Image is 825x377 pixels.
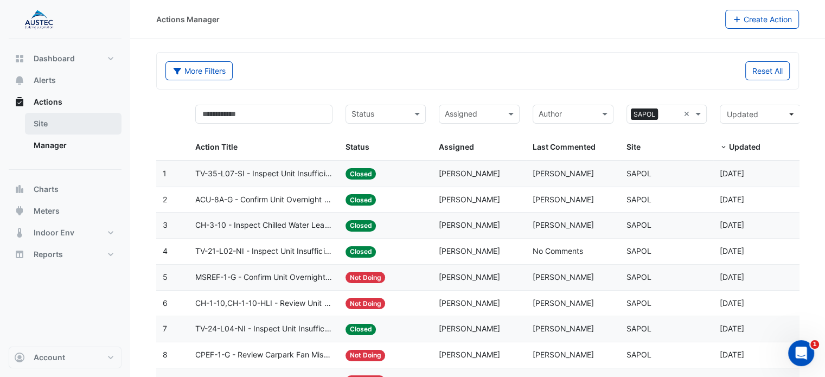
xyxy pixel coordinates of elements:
[163,195,167,204] span: 2
[195,245,332,258] span: TV-21-L02-NI - Inspect Unit Insufficient Cooling
[720,350,744,359] span: 2024-11-01T12:42:14.101
[195,271,332,284] span: MSREF-1-G - Confirm Unit Overnight Operation (Energy Waste)
[439,220,500,229] span: [PERSON_NAME]
[720,195,744,204] span: 2025-03-03T12:01:15.224
[13,9,62,30] img: Company Logo
[626,350,651,359] span: SAPOL
[9,200,121,222] button: Meters
[346,194,376,206] span: Closed
[34,352,65,363] span: Account
[9,178,121,200] button: Charts
[71,304,92,312] span: Tasks
[533,324,594,333] span: [PERSON_NAME]
[720,246,744,255] span: 2025-02-03T10:05:03.997
[195,323,332,335] span: TV-24-L04-NI - Inspect Unit Insufficient Cooling
[25,113,121,135] a: Site
[15,304,39,312] span: Home
[9,69,121,91] button: Alerts
[346,324,376,335] span: Closed
[14,97,25,107] app-icon: Actions
[163,350,168,359] span: 8
[720,298,744,308] span: 2024-11-01T13:38:28.893
[533,195,594,204] span: [PERSON_NAME]
[720,272,744,282] span: 2024-12-16T08:45:03.066
[729,142,760,151] span: Updated
[187,17,206,37] div: Close
[626,298,651,308] span: SAPOL
[14,227,25,238] app-icon: Indoor Env
[14,53,25,64] app-icon: Dashboard
[163,246,168,255] span: 4
[34,227,74,238] span: Indoor Env
[626,324,651,333] span: SAPOL
[720,105,801,124] button: Updated
[720,324,744,333] span: 2024-11-01T13:37:22.772
[34,184,59,195] span: Charts
[720,169,744,178] span: 2025-06-30T14:33:39.078
[163,324,167,333] span: 7
[34,53,75,64] span: Dashboard
[25,135,121,156] a: Manager
[439,298,500,308] span: [PERSON_NAME]
[439,142,474,151] span: Assigned
[14,184,25,195] app-icon: Charts
[788,340,814,366] iframe: Intercom live chat
[9,48,121,69] button: Dashboard
[727,110,758,119] span: Updated
[533,142,596,151] span: Last Commented
[533,272,594,282] span: [PERSON_NAME]
[439,246,500,255] span: [PERSON_NAME]
[195,194,332,206] span: ACU-8A-G - Confirm Unit Overnight Operation (Energy Waste)
[163,169,167,178] span: 1
[14,206,25,216] app-icon: Meters
[626,272,651,282] span: SAPOL
[22,137,181,148] div: Send us a message
[439,169,500,178] span: [PERSON_NAME]
[14,75,25,86] app-icon: Alerts
[22,23,105,35] img: logo
[195,349,332,361] span: CPEF-1-G - Review Carpark Fan Missed Purge
[195,297,332,310] span: CH-1-10,CH-1-10-HLI - Review Unit Short Cycling
[439,195,500,204] span: [PERSON_NAME]
[34,206,60,216] span: Meters
[346,272,386,283] span: Not Doing
[181,304,199,312] span: Help
[9,244,121,265] button: Reports
[626,195,651,204] span: SAPOL
[22,77,195,95] p: Hi [PERSON_NAME]
[195,219,332,232] span: CH-3-10 - Inspect Chilled Water Leave Temp Broken Sensor
[626,246,651,255] span: SAPOL
[195,142,238,151] span: Action Title
[346,298,386,309] span: Not Doing
[810,340,819,349] span: 1
[346,220,376,232] span: Closed
[533,220,594,229] span: [PERSON_NAME]
[9,113,121,161] div: Actions
[626,142,641,151] span: Site
[108,277,163,321] button: Messages
[117,304,155,312] span: Messages
[22,95,195,114] p: How can we help?
[163,277,217,321] button: Help
[11,127,206,169] div: Send us a messageWe typically reply in under 20 minutes
[34,249,63,260] span: Reports
[156,14,220,25] div: Actions Manager
[631,108,658,120] span: SAPOL
[346,168,376,180] span: Closed
[745,61,790,80] button: Reset All
[148,17,169,39] img: Profile image for Mark
[34,97,62,107] span: Actions
[626,220,651,229] span: SAPOL
[195,168,332,180] span: TV-35-L07-SI - Inspect Unit Insufficient Cooling
[54,277,108,321] button: Tasks
[14,249,25,260] app-icon: Reports
[725,10,800,29] button: Create Action
[163,220,168,229] span: 3
[9,222,121,244] button: Indoor Env
[163,272,168,282] span: 5
[439,350,500,359] span: [PERSON_NAME]
[22,148,181,159] div: We typically reply in under 20 minutes
[346,246,376,258] span: Closed
[9,91,121,113] button: Actions
[626,169,651,178] span: SAPOL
